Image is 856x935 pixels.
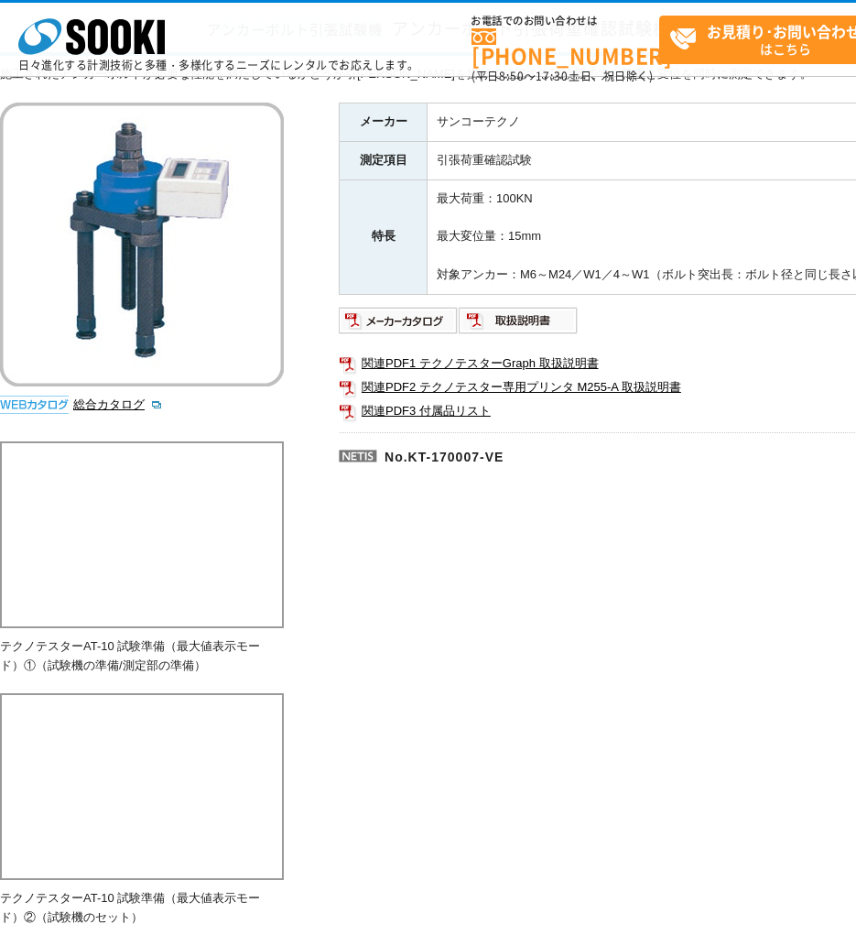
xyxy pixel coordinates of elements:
[340,141,428,179] th: 測定項目
[471,28,659,66] a: [PHONE_NUMBER]
[499,68,525,84] span: 8:50
[339,432,773,476] p: No.KT-170007-VE
[339,306,459,335] img: メーカーカタログ
[18,60,419,71] p: 日々進化する計測技術と多種・多様化するニーズにレンタルでお応えします。
[339,318,459,332] a: メーカーカタログ
[459,306,579,335] img: 取扱説明書
[536,68,569,84] span: 17:30
[471,16,659,27] span: お電話でのお問い合わせは
[340,103,428,142] th: メーカー
[459,318,579,332] a: 取扱説明書
[340,179,428,294] th: 特長
[73,397,163,411] a: 総合カタログ
[471,68,653,84] span: (平日 ～ 土日、祝日除く)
